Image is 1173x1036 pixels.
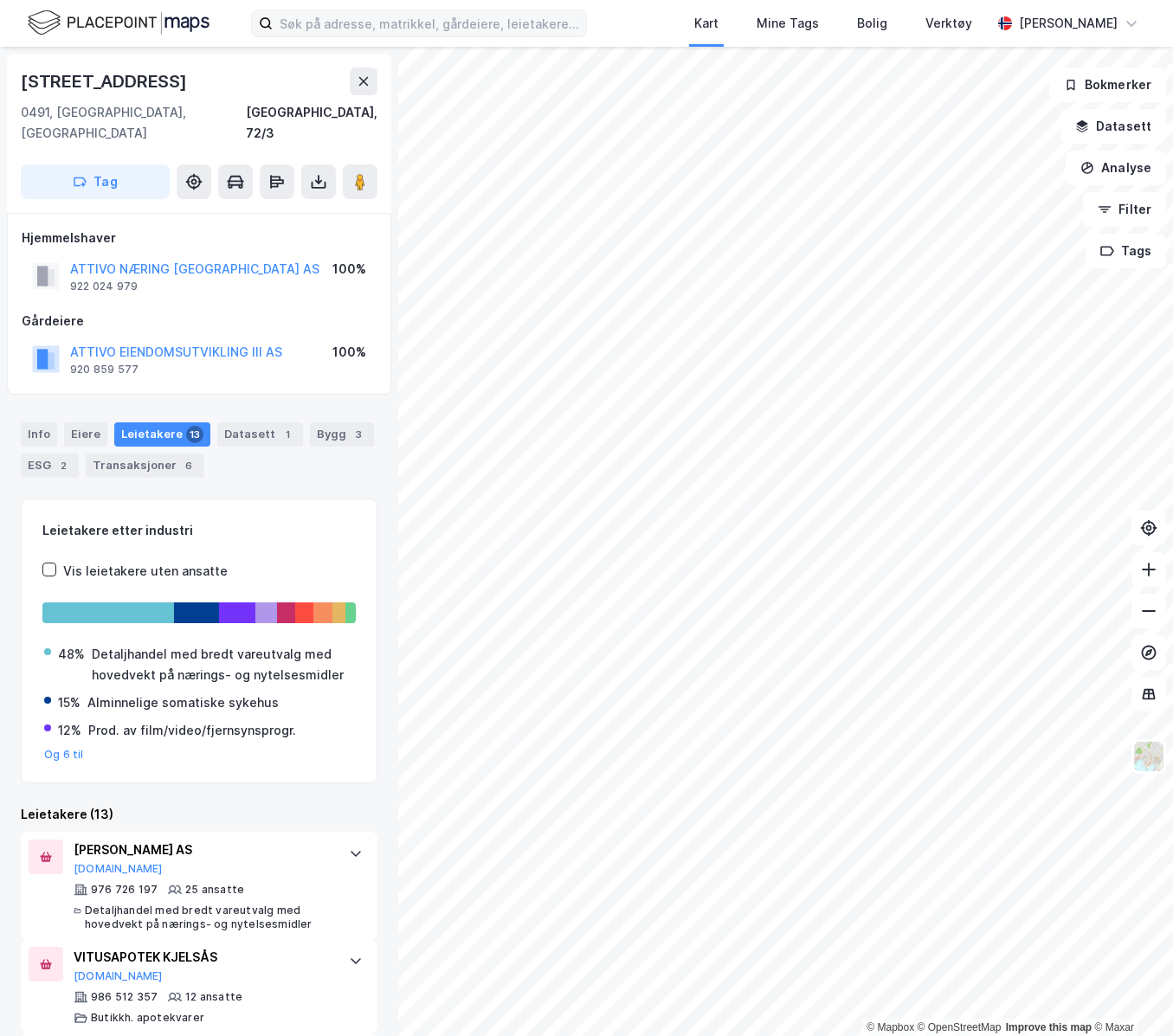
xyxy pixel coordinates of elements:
[21,454,79,478] div: ESG
[332,342,366,363] div: 100%
[85,904,332,931] div: Detaljhandel med bredt vareutvalg med hovedvekt på nærings- og nytelsesmidler
[70,280,138,293] div: 922 024 979
[58,644,85,665] div: 48%
[70,363,139,376] div: 920 859 577
[332,259,366,280] div: 100%
[114,422,210,447] div: Leietakere
[185,990,242,1004] div: 12 ansatte
[273,10,586,36] input: Søk på adresse, matrikkel, gårdeiere, leietakere eller personer
[58,692,81,713] div: 15%
[74,947,332,968] div: VITUSAPOTEK KJELSÅS
[91,883,158,897] div: 976 726 197
[86,454,204,478] div: Transaksjoner
[21,102,246,144] div: 0491, [GEOGRAPHIC_DATA], [GEOGRAPHIC_DATA]
[1066,151,1166,185] button: Analyse
[757,13,819,34] div: Mine Tags
[1019,13,1118,34] div: [PERSON_NAME]
[217,422,303,447] div: Datasett
[42,520,356,541] div: Leietakere etter industri
[44,748,84,762] button: Og 6 til
[925,13,972,34] div: Verktøy
[246,102,377,144] div: [GEOGRAPHIC_DATA], 72/3
[857,13,887,34] div: Bolig
[91,990,158,1004] div: 986 512 357
[88,720,296,741] div: Prod. av film/video/fjernsynsprogr.
[74,840,332,860] div: [PERSON_NAME] AS
[867,1021,914,1033] a: Mapbox
[63,561,228,582] div: Vis leietakere uten ansatte
[694,13,719,34] div: Kart
[1086,953,1173,1036] div: Kontrollprogram for chat
[55,457,72,474] div: 2
[74,862,163,876] button: [DOMAIN_NAME]
[186,426,203,443] div: 13
[22,311,377,331] div: Gårdeiere
[21,164,170,199] button: Tag
[1132,740,1165,773] img: Z
[918,1021,1002,1033] a: OpenStreetMap
[22,228,377,248] div: Hjemmelshaver
[87,692,279,713] div: Alminnelige somatiske sykehus
[350,426,367,443] div: 3
[310,422,374,447] div: Bygg
[21,68,190,95] div: [STREET_ADDRESS]
[64,422,107,447] div: Eiere
[28,8,209,38] img: logo.f888ab2527a4732fd821a326f86c7f29.svg
[58,720,81,741] div: 12%
[21,422,57,447] div: Info
[180,457,197,474] div: 6
[21,804,377,825] div: Leietakere (13)
[74,969,163,983] button: [DOMAIN_NAME]
[1083,192,1166,227] button: Filter
[1086,953,1173,1036] iframe: Chat Widget
[185,883,244,897] div: 25 ansatte
[1086,234,1166,268] button: Tags
[1049,68,1166,102] button: Bokmerker
[91,1011,204,1025] div: Butikkh. apotekvarer
[1006,1021,1092,1033] a: Improve this map
[279,426,296,443] div: 1
[92,644,354,685] div: Detaljhandel med bredt vareutvalg med hovedvekt på nærings- og nytelsesmidler
[1060,109,1166,144] button: Datasett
